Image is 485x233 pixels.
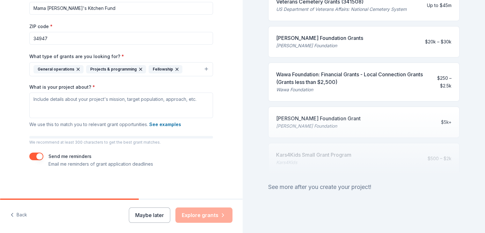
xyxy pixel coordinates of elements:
p: Email me reminders of grant application deadlines [48,160,153,168]
div: [PERSON_NAME] Foundation [276,42,363,49]
div: [PERSON_NAME] Foundation Grants [276,34,363,42]
label: What type of grants are you looking for? [29,53,124,60]
div: Wawa Foundation [276,86,427,94]
div: Projects & programming [86,65,146,73]
p: We recommend at least 300 characters to get the best grant matches. [29,140,213,145]
div: General operations [33,65,84,73]
div: Fellowship [149,65,182,73]
div: Up to $45m [427,2,452,9]
div: See more after you create your project! [268,182,460,192]
button: General operationsProjects & programmingFellowship [29,62,213,76]
span: We use this to match you to relevant grant opportunities. [29,122,181,127]
input: 12345 (U.S. only) [29,32,213,45]
button: Maybe later [129,207,170,223]
label: What is your project about? [29,84,95,90]
button: Back [10,208,27,222]
div: $20k – $30k [425,38,452,46]
input: After school program [29,2,213,15]
div: US Department of Veterans Affairs: National Cemetery System [276,5,407,13]
div: $250 – $2.5k [432,74,452,90]
label: ZIP code [29,23,53,30]
div: Wawa Foundation: Financial Grants - Local Connection Grants (Grants less than $2,500) [276,71,427,86]
label: Send me reminders [48,154,92,159]
button: See examples [149,121,181,128]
